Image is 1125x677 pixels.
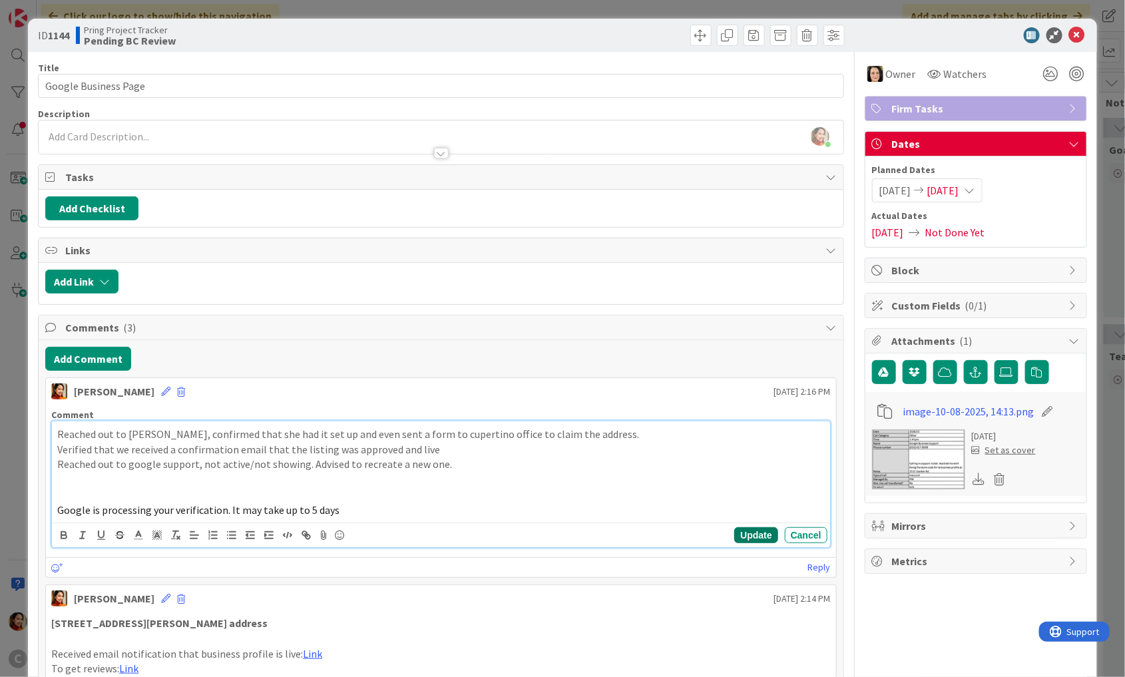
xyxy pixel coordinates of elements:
[927,182,959,198] span: [DATE]
[65,242,819,258] span: Links
[879,182,911,198] span: [DATE]
[972,429,1036,443] div: [DATE]
[51,383,67,399] img: PM
[960,334,973,347] span: ( 1 )
[811,127,829,146] img: ZE7sHxBjl6aIQZ7EmcD5y5U36sLYn9QN.jpeg
[65,169,819,185] span: Tasks
[57,442,825,457] p: Verified that we received a confirmation email that the listing was approved and live
[965,299,987,312] span: ( 0/1 )
[972,471,987,488] div: Download
[785,527,827,543] button: Cancel
[123,321,136,334] span: ( 3 )
[74,590,154,606] div: [PERSON_NAME]
[45,347,131,371] button: Add Comment
[972,443,1036,457] div: Set as cover
[808,559,831,576] a: Reply
[734,527,778,543] button: Update
[51,409,94,421] span: Comment
[74,383,154,399] div: [PERSON_NAME]
[892,553,1062,569] span: Metrics
[774,592,831,606] span: [DATE] 2:14 PM
[48,29,69,42] b: 1144
[925,224,985,240] span: Not Done Yet
[45,196,138,220] button: Add Checklist
[38,27,69,43] span: ID
[892,101,1062,116] span: Firm Tasks
[51,646,831,662] p: Received email notification that business profile is live:
[84,25,176,35] span: Pring Project Tracker
[51,661,831,676] p: To get reviews:
[892,298,1062,314] span: Custom Fields
[867,66,883,82] img: BL
[303,647,322,660] a: Link
[892,136,1062,152] span: Dates
[38,62,59,74] label: Title
[119,662,138,675] a: Link
[774,385,831,399] span: [DATE] 2:16 PM
[57,427,825,442] p: Reached out to [PERSON_NAME], confirmed that she had it set up and even sent a form to cupertino ...
[57,457,825,472] p: Reached out to google support, not active/not showing. Advised to recreate a new one.
[57,503,339,517] span: Google is processing your verification. It may take up to 5 days
[886,66,916,82] span: Owner
[51,616,268,630] strong: [STREET_ADDRESS][PERSON_NAME] address
[892,262,1062,278] span: Block
[903,403,1034,419] a: image-10-08-2025, 14:13.png
[38,74,844,98] input: type card name here...
[892,333,1062,349] span: Attachments
[84,35,176,46] b: Pending BC Review
[872,224,904,240] span: [DATE]
[28,2,61,18] span: Support
[65,320,819,336] span: Comments
[51,590,67,606] img: PM
[45,270,118,294] button: Add Link
[944,66,987,82] span: Watchers
[38,108,90,120] span: Description
[892,518,1062,534] span: Mirrors
[872,209,1080,223] span: Actual Dates
[872,163,1080,177] span: Planned Dates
